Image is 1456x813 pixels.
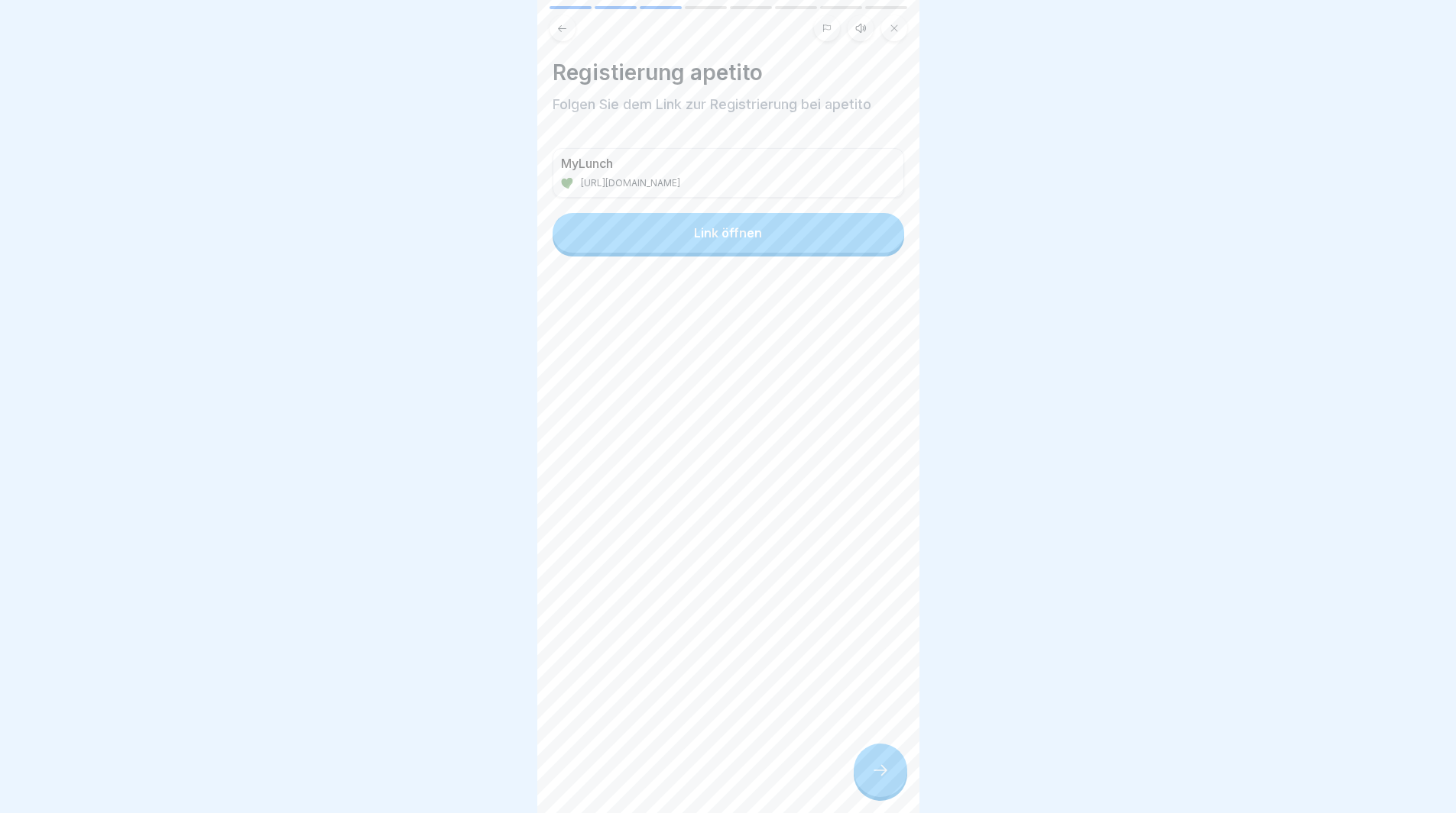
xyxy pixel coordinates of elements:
[694,226,762,240] div: Link öffnen
[561,177,573,189] img: favicon.svg
[581,178,685,189] p: [URL][DOMAIN_NAME]
[561,156,685,171] p: MyLunch
[553,213,904,253] button: Link öffnen
[553,95,904,115] p: Folgen Sie dem Link zur Registrierung bei apetito
[553,60,904,85] h4: Registierung apetito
